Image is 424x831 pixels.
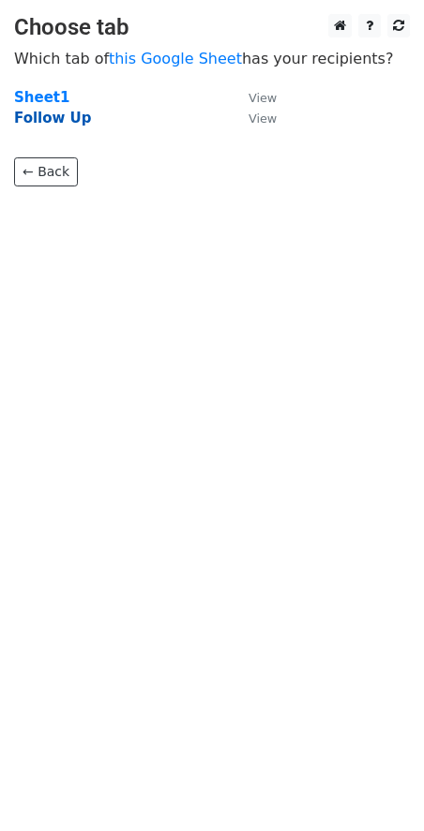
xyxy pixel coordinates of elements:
a: View [230,110,277,126]
h3: Choose tab [14,14,410,41]
a: View [230,89,277,106]
a: ← Back [14,157,78,186]
a: this Google Sheet [109,50,242,67]
iframe: Chat Widget [330,741,424,831]
a: Sheet1 [14,89,69,106]
a: Follow Up [14,110,92,126]
small: View [249,111,277,126]
p: Which tab of has your recipients? [14,49,410,68]
small: View [249,91,277,105]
